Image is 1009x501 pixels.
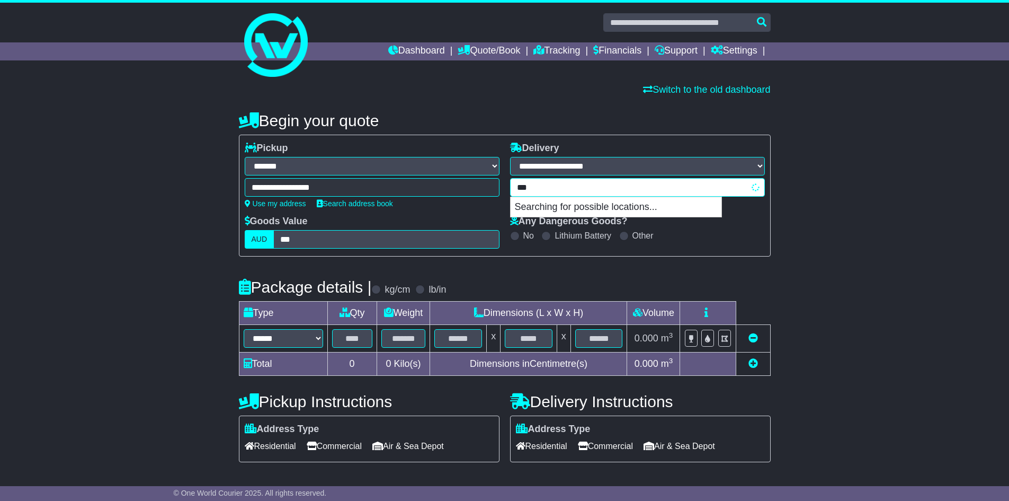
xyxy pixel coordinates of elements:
[510,393,771,410] h4: Delivery Instructions
[632,231,654,241] label: Other
[239,393,499,410] h4: Pickup Instructions
[245,424,319,435] label: Address Type
[578,438,633,454] span: Commercial
[533,42,580,60] a: Tracking
[377,353,430,376] td: Kilo(s)
[239,353,327,376] td: Total
[377,302,430,325] td: Weight
[317,199,393,208] a: Search address book
[627,302,680,325] td: Volume
[430,302,627,325] td: Dimensions (L x W x H)
[327,302,377,325] td: Qty
[388,42,445,60] a: Dashboard
[245,216,308,227] label: Goods Value
[644,438,715,454] span: Air & Sea Depot
[593,42,641,60] a: Financials
[661,333,673,344] span: m
[516,424,591,435] label: Address Type
[511,197,721,217] p: Searching for possible locations...
[239,302,327,325] td: Type
[516,438,567,454] span: Residential
[174,489,327,497] span: © One World Courier 2025. All rights reserved.
[327,353,377,376] td: 0
[661,358,673,369] span: m
[245,143,288,154] label: Pickup
[385,284,410,296] label: kg/cm
[430,353,627,376] td: Dimensions in Centimetre(s)
[307,438,362,454] span: Commercial
[428,284,446,296] label: lb/in
[555,231,611,241] label: Lithium Battery
[643,84,770,95] a: Switch to the old dashboard
[245,199,306,208] a: Use my address
[557,325,570,353] td: x
[748,333,758,344] a: Remove this item
[510,216,628,227] label: Any Dangerous Goods?
[635,358,658,369] span: 0.000
[487,325,501,353] td: x
[711,42,757,60] a: Settings
[386,358,391,369] span: 0
[458,42,520,60] a: Quote/Book
[372,438,444,454] span: Air & Sea Depot
[655,42,698,60] a: Support
[669,357,673,365] sup: 3
[245,438,296,454] span: Residential
[748,358,758,369] a: Add new item
[245,230,274,249] label: AUD
[635,333,658,344] span: 0.000
[523,231,534,241] label: No
[239,278,372,296] h4: Package details |
[510,178,765,197] typeahead: Please provide city
[510,143,559,154] label: Delivery
[669,331,673,339] sup: 3
[239,112,771,129] h4: Begin your quote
